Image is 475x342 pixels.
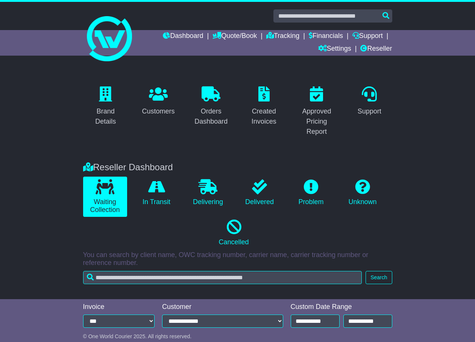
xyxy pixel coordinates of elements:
a: Quote/Book [212,30,257,43]
a: Financials [309,30,343,43]
div: Orders Dashboard [193,106,229,127]
a: Support [352,30,383,43]
p: You can search by client name, OWC tracking number, carrier name, carrier tracking number or refe... [83,251,392,267]
a: Approved Pricing Report [294,84,339,139]
a: Reseller [360,43,392,56]
a: Tracking [266,30,299,43]
a: Waiting Collection [83,177,127,217]
a: Cancelled [83,217,385,249]
a: Settings [318,43,351,56]
a: In Transit [135,177,179,209]
a: Brand Details [83,84,128,129]
a: Problem [289,177,333,209]
div: Created Invoices [246,106,281,127]
a: Orders Dashboard [188,84,234,129]
a: Customers [137,84,179,119]
a: Created Invoices [241,84,286,129]
a: Delivering [186,177,230,209]
div: Reseller Dashboard [79,162,396,173]
div: Approved Pricing Report [299,106,334,137]
div: Brand Details [88,106,123,127]
div: Support [358,106,381,117]
a: Dashboard [163,30,203,43]
a: Unknown [341,177,385,209]
a: Delivered [238,177,282,209]
div: Customer [162,303,283,311]
span: © One World Courier 2025. All rights reserved. [83,333,192,339]
div: Invoice [83,303,155,311]
div: Custom Date Range [291,303,392,311]
button: Search [366,271,392,284]
div: Customers [142,106,175,117]
a: Support [353,84,386,119]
